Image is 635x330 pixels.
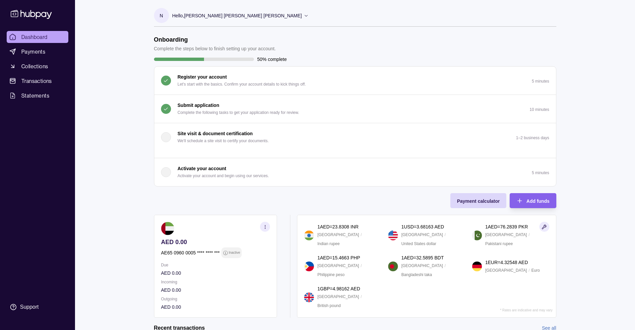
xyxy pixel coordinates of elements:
p: 10 minutes [530,107,549,112]
img: de [472,261,482,271]
a: Dashboard [7,31,68,43]
p: Due [161,261,270,269]
img: pk [472,230,482,240]
p: Philippine peso [317,271,344,278]
p: Euro [531,267,540,274]
p: Indian rupee [317,240,340,247]
p: N [160,12,163,19]
p: 50% complete [257,56,287,63]
a: Transactions [7,75,68,87]
button: Submit application Complete the following tasks to get your application ready for review.10 minutes [154,95,556,123]
button: Payment calculator [450,193,506,208]
button: Register your account Let's start with the basics. Confirm your account details to kick things of... [154,67,556,95]
p: AED 0.00 [161,269,270,277]
p: Inactive [228,249,240,256]
p: [GEOGRAPHIC_DATA] [401,231,443,238]
p: 1–2 business days [516,136,549,140]
button: Site visit & document certification We'll schedule a site visit to certify your documents.1–2 bus... [154,123,556,151]
span: Payment calculator [457,198,500,204]
img: gb [304,292,314,302]
p: * Rates are indicative and may vary [500,308,552,312]
p: Register your account [178,73,227,81]
p: 1 AED = 32.5895 BDT [401,254,444,261]
p: 1 EUR = 4.32548 AED [485,259,528,266]
img: us [388,230,398,240]
p: AED 0.00 [161,238,270,246]
div: Site visit & document certification We'll schedule a site visit to certify your documents.1–2 bus... [154,151,556,158]
p: / [529,267,530,274]
p: [GEOGRAPHIC_DATA] [485,267,527,274]
img: bd [388,261,398,271]
p: Let's start with the basics. Confirm your account details to kick things off. [178,81,306,88]
p: Activate your account [178,165,226,172]
p: Pakistani rupee [485,240,513,247]
a: Support [7,300,68,314]
span: Payments [21,48,45,56]
p: Site visit & document certification [178,130,253,137]
span: Statements [21,92,49,100]
p: British pound [317,302,341,309]
p: [GEOGRAPHIC_DATA] [401,262,443,269]
h1: Onboarding [154,36,276,43]
a: Payments [7,46,68,58]
p: 1 AED = 23.8308 INR [317,223,358,230]
a: Statements [7,90,68,102]
p: [GEOGRAPHIC_DATA] [317,231,359,238]
button: Add funds [510,193,556,208]
img: ph [304,261,314,271]
p: 5 minutes [532,170,549,175]
p: [GEOGRAPHIC_DATA] [485,231,527,238]
p: / [529,231,530,238]
p: 1 GBP = 4.98162 AED [317,285,360,292]
img: ae [161,222,174,235]
p: 1 AED = 15.4663 PHP [317,254,360,261]
p: Activate your account and begin using our services. [178,172,269,179]
p: / [361,231,362,238]
span: Collections [21,62,48,70]
p: / [361,262,362,269]
p: AED 0.00 [161,286,270,294]
p: Outgoing [161,295,270,303]
p: Submit application [178,102,219,109]
p: [GEOGRAPHIC_DATA] [317,293,359,300]
p: Bangladeshi taka [401,271,432,278]
p: Incoming [161,278,270,286]
p: / [445,262,446,269]
div: Support [20,303,39,311]
p: Complete the steps below to finish setting up your account. [154,45,276,52]
button: Activate your account Activate your account and begin using our services.5 minutes [154,158,556,186]
p: United States dollar [401,240,436,247]
p: / [445,231,446,238]
p: Hello, [PERSON_NAME] [PERSON_NAME] [PERSON_NAME] [172,12,302,19]
p: We'll schedule a site visit to certify your documents. [178,137,269,145]
p: [GEOGRAPHIC_DATA] [317,262,359,269]
p: 5 minutes [532,79,549,84]
p: 1 USD = 3.68163 AED [401,223,444,230]
img: in [304,230,314,240]
p: AED 0.00 [161,303,270,311]
a: Collections [7,60,68,72]
p: / [361,293,362,300]
p: 1 AED = 76.2839 PKR [485,223,528,230]
p: Complete the following tasks to get your application ready for review. [178,109,299,116]
span: Add funds [526,198,549,204]
span: Transactions [21,77,52,85]
span: Dashboard [21,33,48,41]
